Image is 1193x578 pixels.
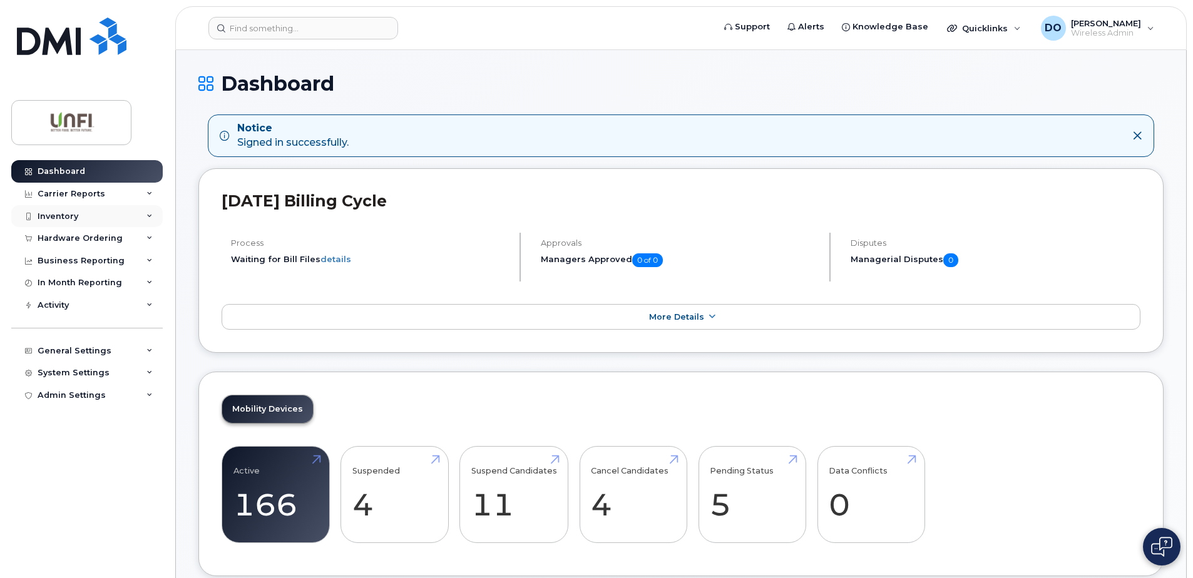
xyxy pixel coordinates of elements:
h5: Managers Approved [541,253,819,267]
h1: Dashboard [198,73,1164,94]
div: Signed in successfully. [237,121,349,150]
span: More Details [649,312,704,322]
a: details [320,254,351,264]
li: Waiting for Bill Files [231,253,509,265]
a: Suspend Candidates 11 [471,454,557,536]
h4: Process [231,238,509,248]
h4: Approvals [541,238,819,248]
h2: [DATE] Billing Cycle [222,191,1140,210]
img: Open chat [1151,537,1172,557]
strong: Notice [237,121,349,136]
a: Pending Status 5 [710,454,794,536]
a: Active 166 [233,454,318,536]
span: 0 [943,253,958,267]
h5: Managerial Disputes [851,253,1140,267]
h4: Disputes [851,238,1140,248]
a: Mobility Devices [222,395,313,423]
a: Cancel Candidates 4 [591,454,675,536]
span: 0 of 0 [632,253,663,267]
a: Suspended 4 [352,454,437,536]
a: Data Conflicts 0 [829,454,913,536]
